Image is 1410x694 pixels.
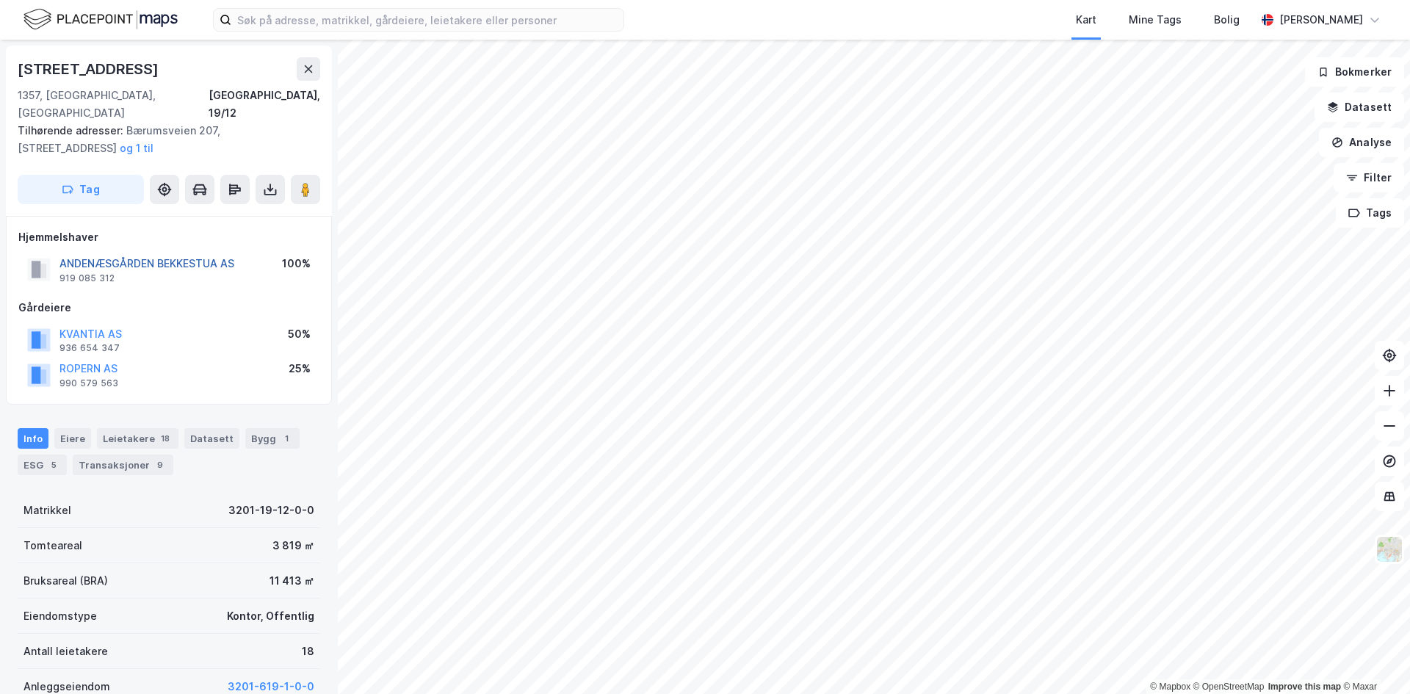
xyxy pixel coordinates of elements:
[18,57,162,81] div: [STREET_ADDRESS]
[18,428,48,449] div: Info
[46,458,61,472] div: 5
[23,572,108,590] div: Bruksareal (BRA)
[1375,535,1403,563] img: Z
[270,572,314,590] div: 11 413 ㎡
[184,428,239,449] div: Datasett
[1336,198,1404,228] button: Tags
[23,607,97,625] div: Eiendomstype
[18,299,319,317] div: Gårdeiere
[272,537,314,554] div: 3 819 ㎡
[1319,128,1404,157] button: Analyse
[302,643,314,660] div: 18
[59,342,120,354] div: 936 654 347
[59,272,115,284] div: 919 085 312
[245,428,300,449] div: Bygg
[18,124,126,137] span: Tilhørende adresser:
[73,455,173,475] div: Transaksjoner
[158,431,173,446] div: 18
[1305,57,1404,87] button: Bokmerker
[18,175,144,204] button: Tag
[209,87,320,122] div: [GEOGRAPHIC_DATA], 19/12
[227,607,314,625] div: Kontor, Offentlig
[1315,93,1404,122] button: Datasett
[59,377,118,389] div: 990 579 563
[1193,682,1265,692] a: OpenStreetMap
[288,325,311,343] div: 50%
[1334,163,1404,192] button: Filter
[1268,682,1341,692] a: Improve this map
[18,455,67,475] div: ESG
[18,87,209,122] div: 1357, [GEOGRAPHIC_DATA], [GEOGRAPHIC_DATA]
[279,431,294,446] div: 1
[1337,623,1410,694] div: Kontrollprogram for chat
[228,502,314,519] div: 3201-19-12-0-0
[23,643,108,660] div: Antall leietakere
[1150,682,1190,692] a: Mapbox
[54,428,91,449] div: Eiere
[1129,11,1182,29] div: Mine Tags
[23,537,82,554] div: Tomteareal
[97,428,178,449] div: Leietakere
[231,9,623,31] input: Søk på adresse, matrikkel, gårdeiere, leietakere eller personer
[1214,11,1240,29] div: Bolig
[1279,11,1363,29] div: [PERSON_NAME]
[18,122,308,157] div: Bærumsveien 207, [STREET_ADDRESS]
[18,228,319,246] div: Hjemmelshaver
[282,255,311,272] div: 100%
[1337,623,1410,694] iframe: Chat Widget
[1076,11,1096,29] div: Kart
[289,360,311,377] div: 25%
[23,502,71,519] div: Matrikkel
[153,458,167,472] div: 9
[23,7,178,32] img: logo.f888ab2527a4732fd821a326f86c7f29.svg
